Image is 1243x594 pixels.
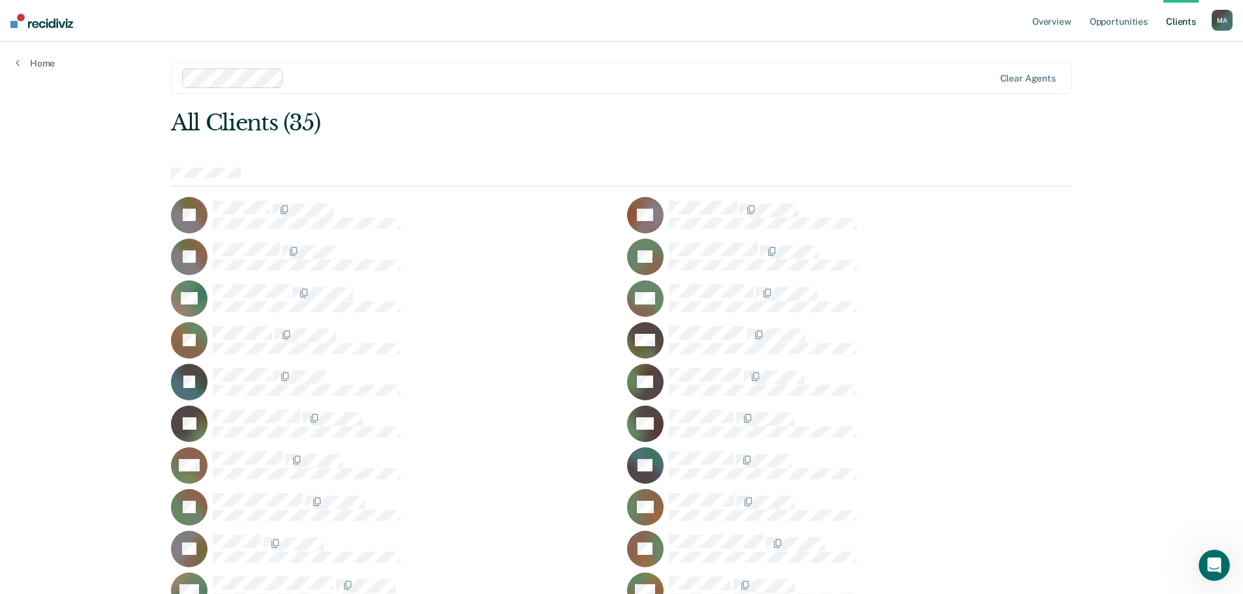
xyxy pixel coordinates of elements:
[10,14,73,28] img: Recidiviz
[1199,550,1230,581] iframe: Intercom live chat
[1212,10,1233,31] div: M A
[171,110,892,136] div: All Clients (35)
[1212,10,1233,31] button: MA
[16,57,55,69] a: Home
[1000,73,1056,84] div: Clear agents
